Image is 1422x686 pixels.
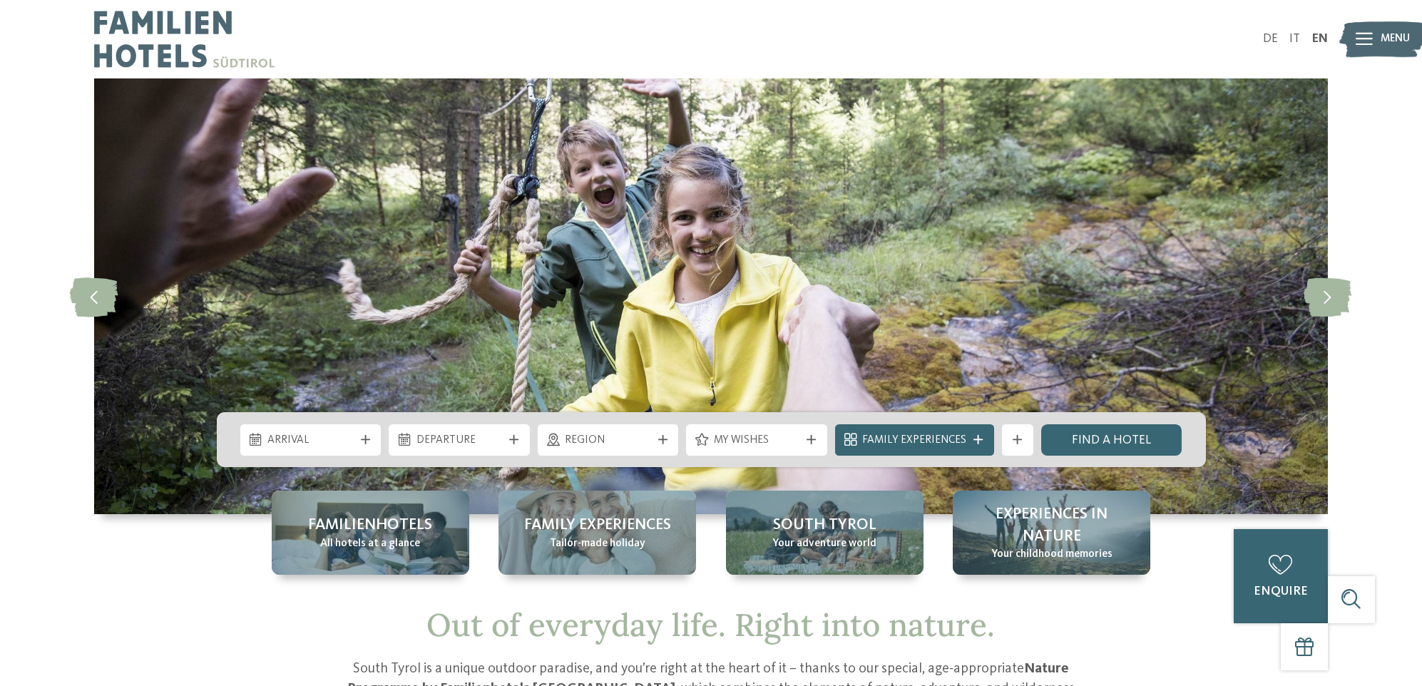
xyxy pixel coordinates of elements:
a: IT [1289,33,1300,45]
span: South Tyrol [773,514,876,536]
span: Your childhood memories [991,547,1112,563]
span: Tailor-made holiday [550,536,645,552]
span: Arrival [267,433,354,449]
span: Family Experiences [524,514,671,536]
span: Out of everyday life. Right into nature. [426,605,995,645]
a: Find a hotel [1041,424,1182,456]
span: enquire [1254,585,1308,598]
a: Our children’s programme for little explorers Familienhotels All hotels at a glance [272,491,469,575]
span: Menu [1381,31,1410,47]
a: Our children’s programme for little explorers South Tyrol Your adventure world [726,491,924,575]
span: Departure [416,433,503,449]
a: DE [1263,33,1278,45]
span: Family Experiences [862,433,966,449]
a: EN [1312,33,1328,45]
a: enquire [1234,529,1328,623]
span: All hotels at a glance [320,536,420,552]
img: Our children’s programme for little explorers [94,78,1328,514]
span: Experiences in nature [968,503,1135,548]
span: Familienhotels [308,514,432,536]
span: Your adventure world [772,536,876,552]
span: My wishes [714,433,800,449]
a: Our children’s programme for little explorers Family Experiences Tailor-made holiday [498,491,696,575]
a: Our children’s programme for little explorers Experiences in nature Your childhood memories [953,491,1150,575]
span: Region [565,433,651,449]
